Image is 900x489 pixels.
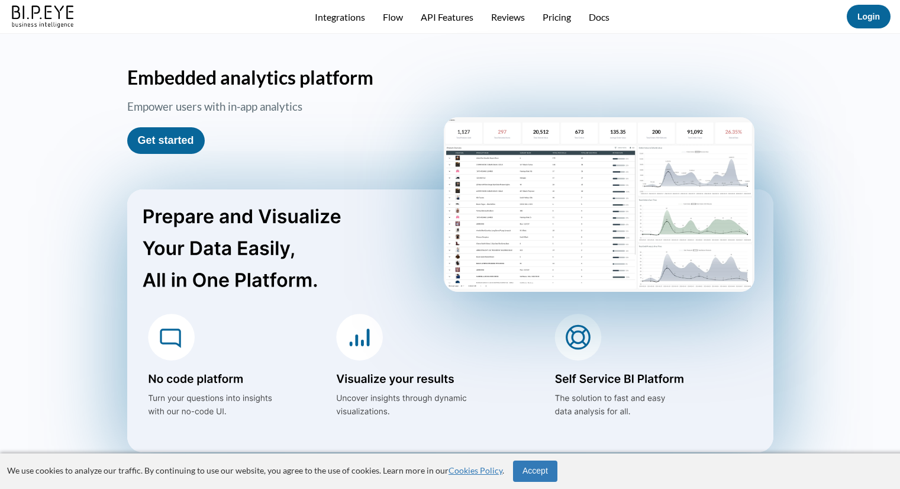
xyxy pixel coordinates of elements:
a: Cookies Policy [449,465,502,475]
a: Integrations [315,11,365,22]
h3: Empower users with in-app analytics [127,100,438,117]
a: Flow [383,11,403,22]
a: Docs [589,11,609,22]
img: homePageScreen2.png [444,117,754,292]
button: Login [847,5,891,28]
a: Pricing [543,11,571,22]
p: We use cookies to analyze our traffic. By continuing to use our website, you agree to the use of ... [7,465,504,477]
a: API Features [421,11,473,22]
a: Login [857,12,880,21]
img: bipeye-logo [9,2,78,29]
button: Accept [513,461,557,482]
a: Get started [138,134,194,146]
button: Get started [127,127,205,154]
h1: Embedded analytics platform [127,66,773,89]
a: Reviews [491,11,525,22]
